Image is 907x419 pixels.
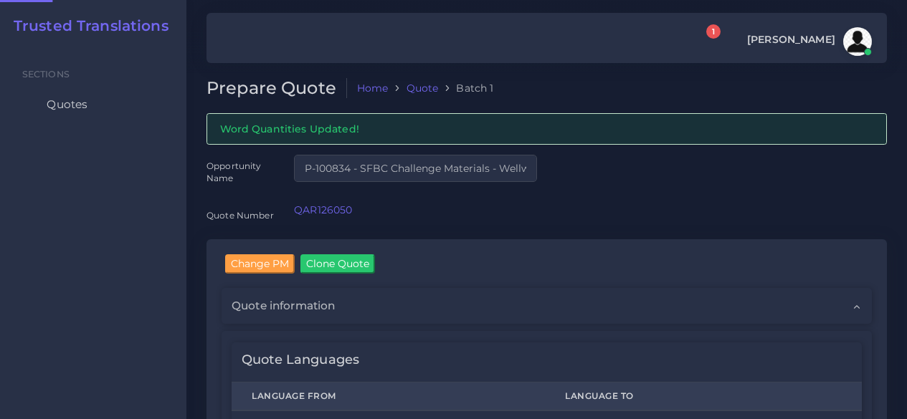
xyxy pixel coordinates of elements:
li: Batch 1 [438,81,493,95]
span: [PERSON_NAME] [747,34,835,44]
h2: Prepare Quote [206,78,347,99]
a: QAR126050 [294,203,352,216]
h4: Quote Languages [242,352,359,368]
span: Sections [22,69,70,80]
a: Quotes [11,90,176,120]
th: Language To [545,382,862,411]
input: Clone Quote [300,254,375,273]
div: Word Quantities Updated! [206,113,887,144]
span: 1 [706,24,721,39]
div: Quote information [222,288,872,324]
a: [PERSON_NAME]avatar [740,27,877,56]
img: avatar [843,27,872,56]
a: Trusted Translations [4,17,168,34]
span: Quote information [232,298,335,314]
label: Opportunity Name [206,160,274,185]
span: Quotes [47,97,87,112]
input: Change PM [225,254,295,273]
a: Home [357,81,389,95]
a: 1 [693,32,718,52]
a: Quote [407,81,439,95]
th: Language From [232,382,545,411]
label: Quote Number [206,209,274,221]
